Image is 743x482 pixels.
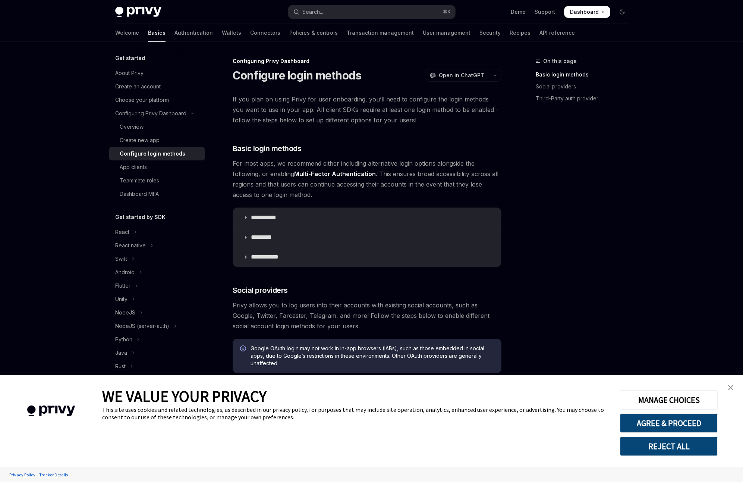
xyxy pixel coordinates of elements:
[536,69,634,81] a: Basic login methods
[251,345,494,367] span: Google OAuth login may not work in in-app browsers (IABs), such as those embedded in social apps,...
[723,380,738,395] a: close banner
[109,225,205,239] button: Toggle React section
[102,386,267,406] span: WE VALUE YOUR PRIVACY
[443,9,451,15] span: ⌘ K
[115,24,139,42] a: Welcome
[233,143,302,154] span: Basic login methods
[536,81,634,93] a: Social providers
[233,285,288,295] span: Social providers
[115,69,144,78] div: About Privy
[511,8,526,16] a: Demo
[109,93,205,107] a: Choose your platform
[120,122,144,131] div: Overview
[109,80,205,93] a: Create an account
[115,268,135,277] div: Android
[109,279,205,292] button: Toggle Flutter section
[222,24,241,42] a: Wallets
[109,66,205,80] a: About Privy
[37,468,70,481] a: Tracker Details
[109,252,205,266] button: Toggle Swift section
[620,413,718,433] button: AGREE & PROCEED
[115,213,166,222] h5: Get started by SDK
[302,7,323,16] div: Search...
[620,390,718,410] button: MANAGE CHOICES
[115,54,145,63] h5: Get started
[115,362,126,371] div: Rust
[539,24,575,42] a: API reference
[109,306,205,319] button: Toggle NodeJS section
[289,24,338,42] a: Policies & controls
[115,241,146,250] div: React native
[109,373,205,386] button: Toggle REST API section
[109,333,205,346] button: Toggle Python section
[109,120,205,134] a: Overview
[620,436,718,456] button: REJECT ALL
[233,300,501,331] span: Privy allows you to log users into their accounts with existing social accounts, such as Google, ...
[109,239,205,252] button: Toggle React native section
[11,395,91,427] img: company logo
[233,158,501,200] span: For most apps, we recommend either including alternative login options alongside the following, o...
[115,254,127,263] div: Swift
[564,6,610,18] a: Dashboard
[148,24,166,42] a: Basics
[616,6,628,18] button: Toggle dark mode
[109,360,205,373] button: Toggle Rust section
[250,24,280,42] a: Connectors
[109,160,205,174] a: App clients
[233,57,501,65] div: Configuring Privy Dashboard
[120,176,159,185] div: Teammate roles
[7,468,37,481] a: Privacy Policy
[115,109,186,118] div: Configuring Privy Dashboard
[233,94,501,125] span: If you plan on using Privy for user onboarding, you’ll need to configure the login methods you wa...
[115,281,130,290] div: Flutter
[347,24,414,42] a: Transaction management
[115,7,161,17] img: dark logo
[439,72,484,79] span: Open in ChatGPT
[109,319,205,333] button: Toggle NodeJS (server-auth) section
[109,346,205,360] button: Toggle Java section
[109,147,205,160] a: Configure login methods
[115,308,135,317] div: NodeJS
[120,149,185,158] div: Configure login methods
[102,406,609,421] div: This site uses cookies and related technologies, as described in our privacy policy, for purposes...
[233,69,362,82] h1: Configure login methods
[109,134,205,147] a: Create new app
[423,24,470,42] a: User management
[174,24,213,42] a: Authentication
[479,24,501,42] a: Security
[728,385,733,390] img: close banner
[535,8,555,16] a: Support
[294,170,376,178] a: Multi-Factor Authentication
[570,8,599,16] span: Dashboard
[115,96,169,104] div: Choose your platform
[115,322,169,331] div: NodeJS (server-auth)
[115,228,129,237] div: React
[109,292,205,306] button: Toggle Unity section
[240,345,248,353] svg: Info
[115,295,127,304] div: Unity
[543,57,577,66] span: On this page
[288,5,455,19] button: Open search
[115,348,127,357] div: Java
[109,174,205,187] a: Teammate roles
[115,82,161,91] div: Create an account
[109,187,205,201] a: Dashboard MFA
[120,163,147,172] div: App clients
[536,93,634,104] a: Third-Party auth provider
[120,136,160,145] div: Create new app
[109,107,205,120] button: Toggle Configuring Privy Dashboard section
[425,69,489,82] button: Open in ChatGPT
[510,24,531,42] a: Recipes
[120,190,159,198] div: Dashboard MFA
[115,335,132,344] div: Python
[109,266,205,279] button: Toggle Android section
